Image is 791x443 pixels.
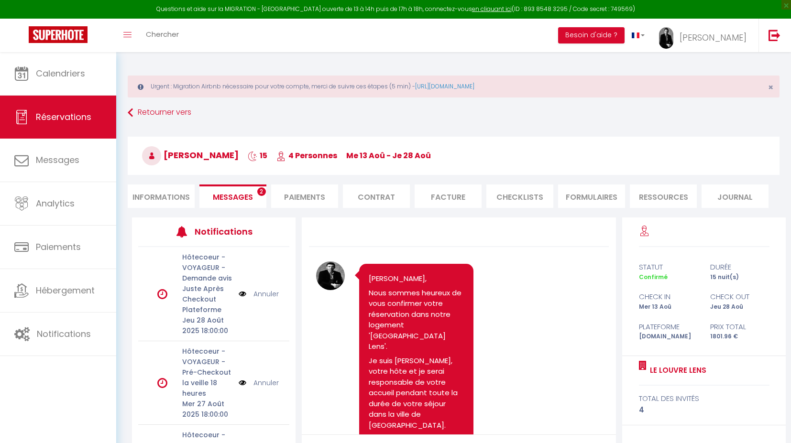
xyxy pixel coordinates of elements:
[128,76,780,97] div: Urgent : Migration Airbnb nécessaire pour votre compte, merci de suivre ces étapes (5 min) -
[369,356,464,431] p: Je suis [PERSON_NAME], votre hôte et je serai responsable de votre accueil pendant toute la durée...
[139,19,186,52] a: Chercher
[239,378,246,388] img: NO IMAGE
[639,393,769,404] div: total des invités
[558,27,625,43] button: Besoin d'aide ?
[36,241,81,253] span: Paiements
[632,261,704,273] div: statut
[704,303,776,312] div: Jeu 28 Aoû
[36,197,75,209] span: Analytics
[239,289,246,299] img: NO IMAGE
[276,150,337,161] span: 4 Personnes
[248,150,267,161] span: 15
[271,184,338,208] li: Paiements
[36,111,91,123] span: Réservations
[472,5,512,13] a: en cliquant ici
[182,346,232,399] p: Hôtecoeur - VOYAGEUR - Pré-Checkout la veille 18 heures
[128,184,195,208] li: Informations
[346,150,431,161] span: me 13 Aoû - je 28 Aoû
[704,332,776,341] div: 1801.96 €
[182,315,232,336] p: Jeu 28 Août 2025 18:00:00
[704,321,776,333] div: Prix total
[680,32,747,43] span: [PERSON_NAME]
[704,273,776,282] div: 15 nuit(s)
[647,365,706,376] a: Le Louvre Lens
[195,221,257,242] h3: Notifications
[128,104,780,121] a: Retourner vers
[632,332,704,341] div: [DOMAIN_NAME]
[369,288,464,352] p: Nous sommes heureux de vous confirmer votre réservation dans notre logement '[GEOGRAPHIC_DATA] Le...
[182,252,232,315] p: Hôtecoeur - VOYAGEUR - Demande avis Juste Après Checkout Plateforme
[253,289,279,299] a: Annuler
[632,303,704,312] div: Mer 13 Aoû
[29,26,88,43] img: Super Booking
[632,291,704,303] div: check in
[632,321,704,333] div: Plateforme
[37,328,91,340] span: Notifications
[639,404,769,416] div: 4
[36,67,85,79] span: Calendriers
[369,273,464,284] p: [PERSON_NAME],
[769,29,780,41] img: logout
[558,184,625,208] li: FORMULAIRES
[704,261,776,273] div: durée
[630,184,697,208] li: Ressources
[415,184,482,208] li: Facture
[36,154,79,166] span: Messages
[253,378,279,388] a: Annuler
[751,403,791,443] iframe: LiveChat chat widget
[182,399,232,420] p: Mer 27 Août 2025 18:00:00
[343,184,410,208] li: Contrat
[768,83,773,92] button: Close
[659,27,673,49] img: ...
[486,184,553,208] li: CHECKLISTS
[652,19,758,52] a: ... [PERSON_NAME]
[257,187,266,196] span: 2
[142,149,239,161] span: [PERSON_NAME]
[316,261,345,290] img: 17115466434784.png
[415,82,474,90] a: [URL][DOMAIN_NAME]
[146,29,179,39] span: Chercher
[704,291,776,303] div: check out
[213,192,253,203] span: Messages
[639,273,668,281] span: Confirmé
[36,284,95,296] span: Hébergement
[702,184,769,208] li: Journal
[768,81,773,93] span: ×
